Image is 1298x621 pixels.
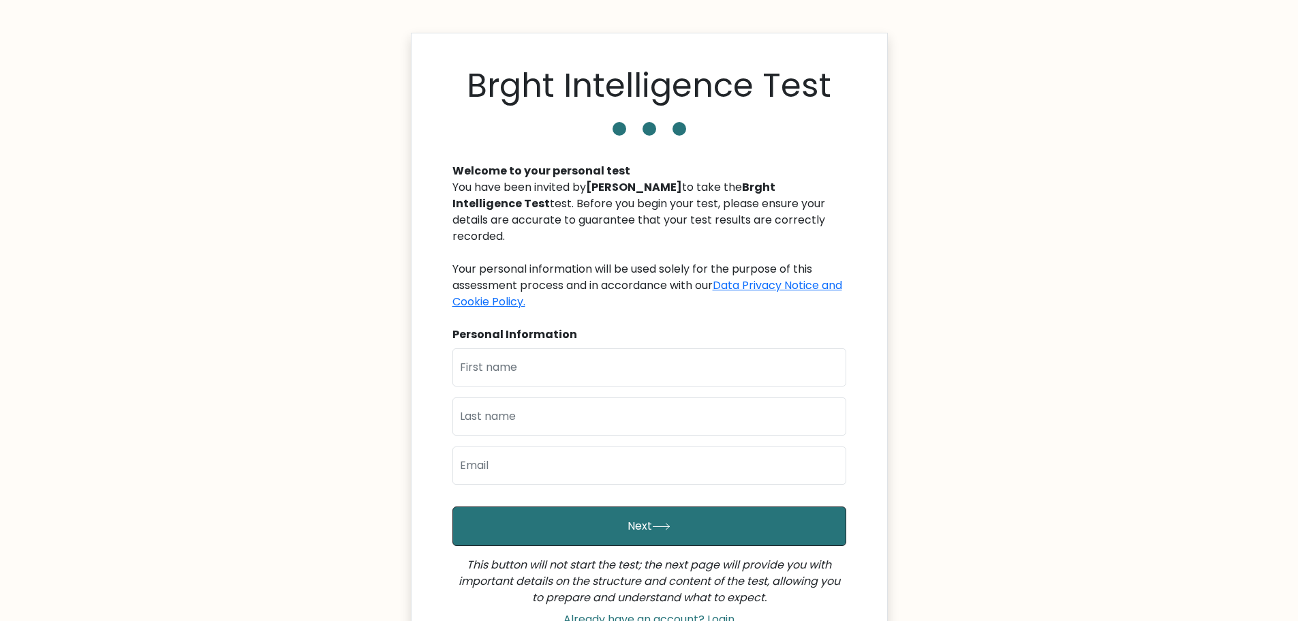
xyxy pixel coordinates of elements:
[452,179,846,310] div: You have been invited by to take the test. Before you begin your test, please ensure your details...
[452,277,842,309] a: Data Privacy Notice and Cookie Policy.
[452,348,846,387] input: First name
[459,557,840,605] i: This button will not start the test; the next page will provide you with important details on the...
[452,163,846,179] div: Welcome to your personal test
[452,446,846,485] input: Email
[467,66,831,106] h1: Brght Intelligence Test
[452,506,846,546] button: Next
[586,179,682,195] b: [PERSON_NAME]
[452,327,846,343] div: Personal Information
[452,179,775,211] b: Brght Intelligence Test
[452,397,846,436] input: Last name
